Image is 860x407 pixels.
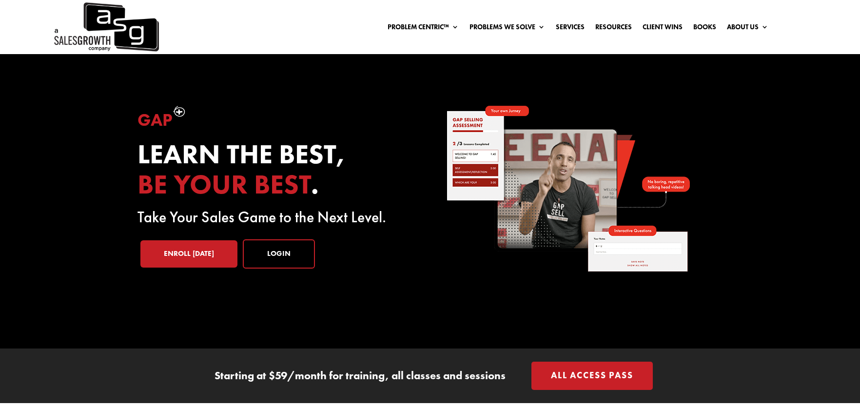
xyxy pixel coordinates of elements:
[595,23,632,34] a: Resources
[137,212,414,223] p: Take Your Sales Game to the Next Level.
[727,23,768,34] a: About Us
[693,23,716,34] a: Books
[137,109,173,131] span: Gap
[137,139,414,204] h2: Learn the best, .
[469,23,545,34] a: Problems We Solve
[173,106,185,117] img: plus-symbol-white
[643,23,683,34] a: Client Wins
[243,239,315,269] a: Login
[140,240,237,268] a: Enroll [DATE]
[531,362,653,390] a: All Access Pass
[556,23,585,34] a: Services
[446,106,690,271] img: self-paced-sales-course-online
[388,23,459,34] a: Problem Centric™
[137,167,311,202] span: be your best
